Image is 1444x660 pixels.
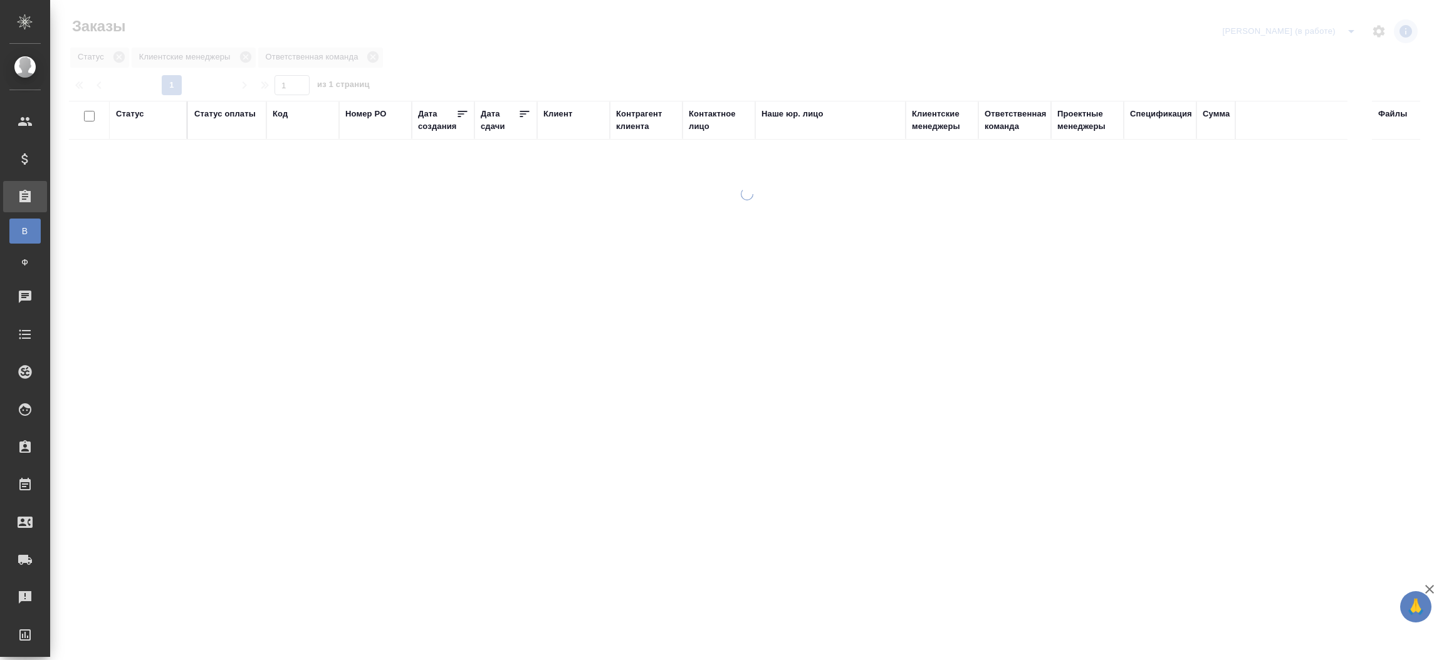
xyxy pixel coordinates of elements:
button: 🙏 [1400,591,1431,622]
div: Дата сдачи [481,108,518,133]
div: Ответственная команда [985,108,1047,133]
div: Сумма [1203,108,1230,120]
span: В [16,225,34,237]
div: Клиент [543,108,572,120]
div: Контактное лицо [689,108,749,133]
div: Статус оплаты [194,108,256,120]
div: Дата создания [418,108,456,133]
div: Номер PO [345,108,386,120]
a: В [9,219,41,244]
span: Ф [16,256,34,269]
div: Проектные менеджеры [1057,108,1117,133]
a: Ф [9,250,41,275]
div: Файлы [1378,108,1407,120]
div: Контрагент клиента [616,108,676,133]
div: Наше юр. лицо [761,108,824,120]
div: Спецификация [1130,108,1192,120]
div: Статус [116,108,144,120]
div: Код [273,108,288,120]
div: Клиентские менеджеры [912,108,972,133]
span: 🙏 [1405,594,1426,620]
